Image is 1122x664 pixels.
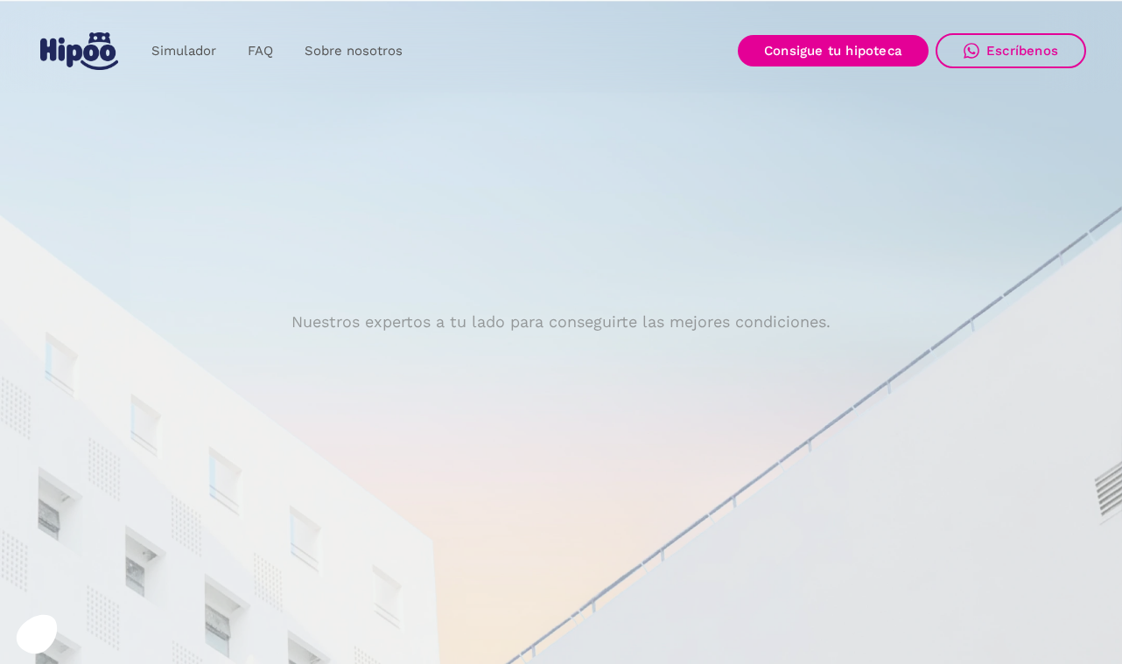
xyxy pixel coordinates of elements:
div: Escríbenos [986,43,1058,59]
a: Sobre nosotros [289,34,418,68]
p: Nuestros expertos a tu lado para conseguirte las mejores condiciones. [291,315,831,329]
a: Consigue tu hipoteca [738,35,929,66]
a: FAQ [232,34,289,68]
a: home [36,25,122,77]
a: Simulador [136,34,232,68]
a: Escríbenos [936,33,1086,68]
